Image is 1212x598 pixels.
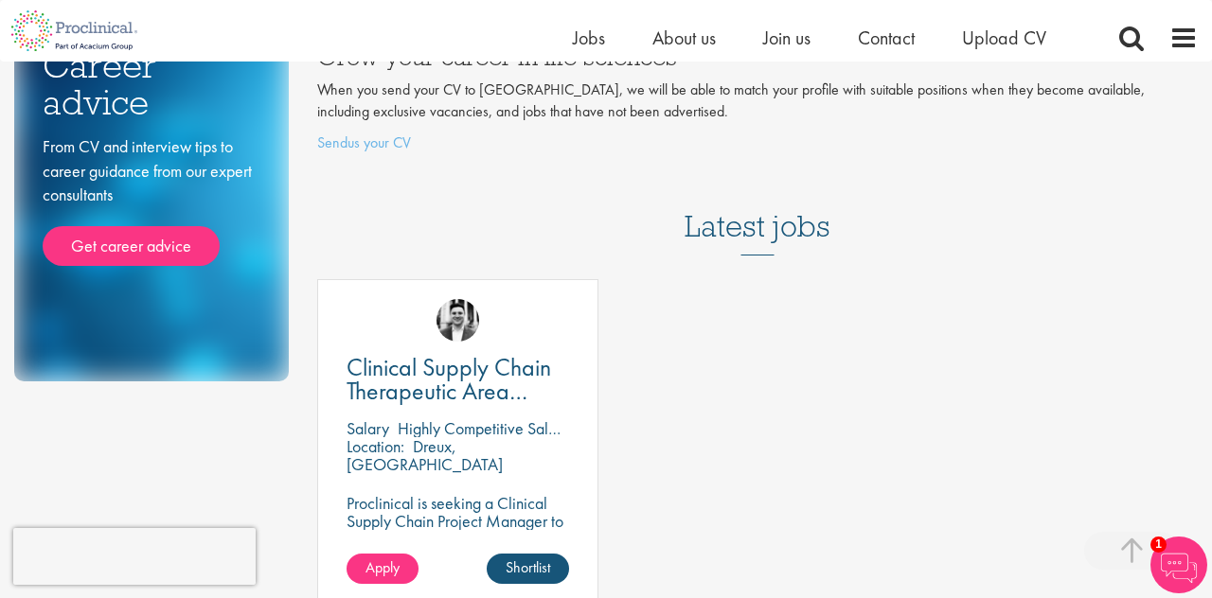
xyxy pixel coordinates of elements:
[43,47,260,120] h3: Career advice
[685,163,830,255] h3: Latest jobs
[13,528,256,585] iframe: reCAPTCHA
[487,554,569,584] a: Shortlist
[347,417,389,439] span: Salary
[347,356,569,403] a: Clinical Supply Chain Therapeutic Area Project Manager
[437,299,479,342] img: Edward Little
[1150,536,1207,593] img: Chatbot
[962,26,1046,50] a: Upload CV
[317,44,1198,69] h3: Grow your career in life sciences
[347,351,551,431] span: Clinical Supply Chain Therapeutic Area Project Manager
[763,26,811,50] a: Join us
[43,226,220,266] a: Get career advice
[347,435,503,475] p: Dreux, [GEOGRAPHIC_DATA]
[652,26,716,50] a: About us
[347,554,419,584] a: Apply
[43,134,260,266] div: From CV and interview tips to career guidance from our expert consultants
[365,557,400,577] span: Apply
[398,417,570,439] p: Highly Competitive Salary
[573,26,605,50] a: Jobs
[317,79,1198,123] p: When you send your CV to [GEOGRAPHIC_DATA], we will be able to match your profile with suitable p...
[317,132,411,152] a: Sendus your CV
[347,435,404,457] span: Location:
[1150,536,1167,553] span: 1
[858,26,915,50] a: Contact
